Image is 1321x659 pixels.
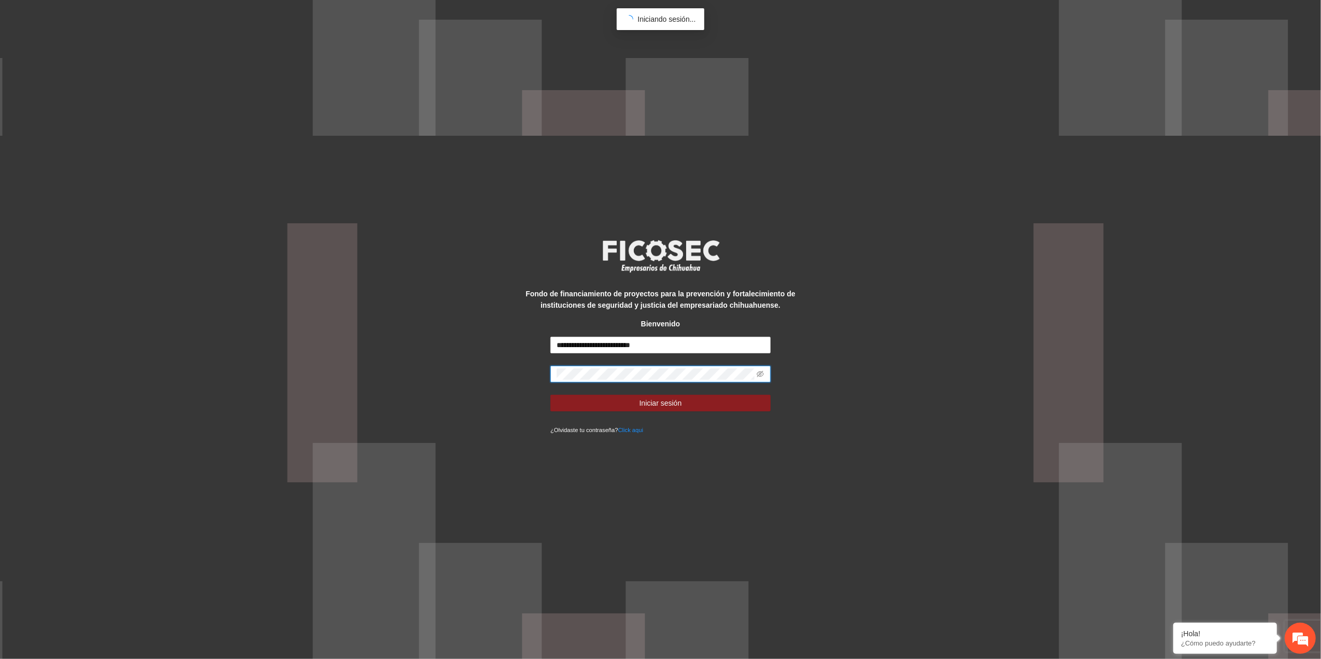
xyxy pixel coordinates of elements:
button: Iniciar sesión [550,395,771,411]
img: logo [596,237,726,275]
span: eye-invisible [757,370,764,378]
span: Iniciar sesión [640,397,682,409]
span: loading [625,15,634,24]
span: Iniciando sesión... [637,15,695,23]
strong: Fondo de financiamiento de proyectos para la prevención y fortalecimiento de instituciones de seg... [525,290,795,309]
a: Click aqui [618,427,644,433]
strong: Bienvenido [641,320,680,328]
small: ¿Olvidaste tu contraseña? [550,427,643,433]
div: ¡Hola! [1181,629,1269,638]
p: ¿Cómo puedo ayudarte? [1181,639,1269,647]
